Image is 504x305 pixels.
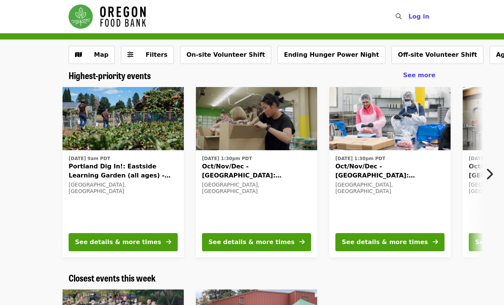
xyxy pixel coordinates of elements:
[75,238,161,247] div: See details & more times
[166,238,171,246] i: arrow-right icon
[69,155,110,162] time: [DATE] 9am PDT
[329,87,451,151] img: Oct/Nov/Dec - Beaverton: Repack/Sort (age 10+) organized by Oregon Food Bank
[69,70,151,81] a: Highest-priority events
[391,46,484,64] button: Off-site Volunteer Shift
[202,162,311,180] span: Oct/Nov/Dec - [GEOGRAPHIC_DATA]: Repack/Sort (age [DEMOGRAPHIC_DATA]+)
[406,8,412,26] input: Search
[299,238,305,246] i: arrow-right icon
[75,51,82,58] i: map icon
[69,68,151,82] span: Highest-priority events
[403,72,435,79] span: See more
[277,46,385,64] button: Ending Hunger Power Night
[409,13,429,20] span: Log in
[402,9,435,24] button: Log in
[202,182,311,195] div: [GEOGRAPHIC_DATA], [GEOGRAPHIC_DATA]
[63,87,184,151] img: Portland Dig In!: Eastside Learning Garden (all ages) - Aug/Sept/Oct organized by Oregon Food Bank
[433,238,438,246] i: arrow-right icon
[202,233,311,251] button: See details & more times
[94,51,108,58] span: Map
[121,46,174,64] button: Filters (0 selected)
[196,87,317,151] img: Oct/Nov/Dec - Portland: Repack/Sort (age 8+) organized by Oregon Food Bank
[196,87,317,257] a: See details for "Oct/Nov/Dec - Portland: Repack/Sort (age 8+)"
[69,5,146,29] img: Oregon Food Bank - Home
[63,70,441,81] div: Highest-priority events
[69,272,156,283] a: Closest events this week
[485,167,493,181] i: chevron-right icon
[479,163,504,185] button: Next item
[180,46,271,64] button: On-site Volunteer Shift
[63,272,441,283] div: Closest events this week
[403,71,435,80] a: See more
[146,51,167,58] span: Filters
[335,233,445,251] button: See details & more times
[335,182,445,195] div: [GEOGRAPHIC_DATA], [GEOGRAPHIC_DATA]
[396,13,402,20] i: search icon
[127,51,133,58] i: sliders-h icon
[342,238,428,247] div: See details & more times
[208,238,294,247] div: See details & more times
[63,87,184,257] a: See details for "Portland Dig In!: Eastside Learning Garden (all ages) - Aug/Sept/Oct"
[69,182,178,195] div: [GEOGRAPHIC_DATA], [GEOGRAPHIC_DATA]
[69,46,115,64] button: Show map view
[69,271,156,284] span: Closest events this week
[335,155,385,162] time: [DATE] 1:30pm PDT
[329,87,451,257] a: See details for "Oct/Nov/Dec - Beaverton: Repack/Sort (age 10+)"
[202,155,252,162] time: [DATE] 1:30pm PDT
[69,233,178,251] button: See details & more times
[69,162,178,180] span: Portland Dig In!: Eastside Learning Garden (all ages) - Aug/Sept/Oct
[335,162,445,180] span: Oct/Nov/Dec - [GEOGRAPHIC_DATA]: Repack/Sort (age [DEMOGRAPHIC_DATA]+)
